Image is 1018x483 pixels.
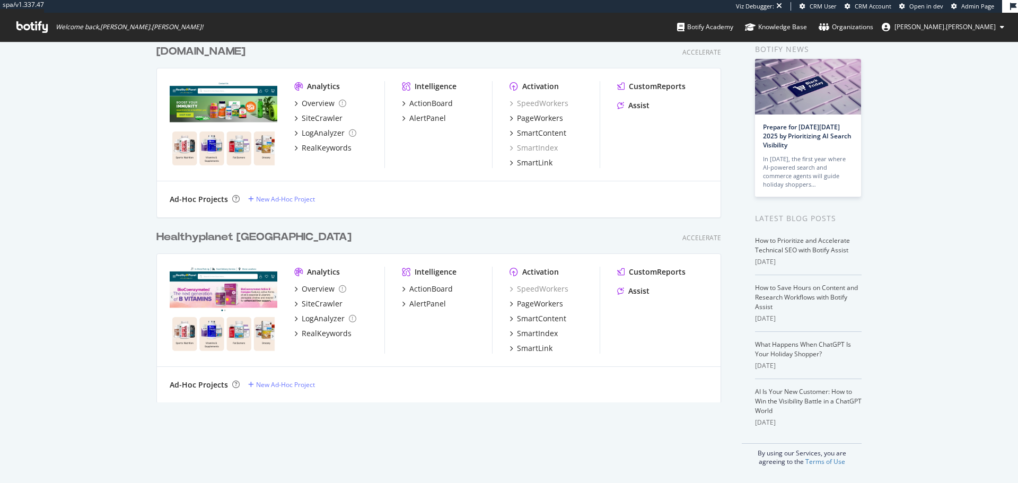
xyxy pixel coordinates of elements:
[256,195,315,204] div: New Ad-Hoc Project
[951,2,994,11] a: Admin Page
[819,22,873,32] div: Organizations
[899,2,943,11] a: Open in dev
[302,284,335,294] div: Overview
[855,2,891,10] span: CRM Account
[629,81,686,92] div: CustomReports
[517,113,563,124] div: PageWorkers
[415,267,457,277] div: Intelligence
[522,267,559,277] div: Activation
[742,443,862,466] div: By using our Services, you are agreeing to the
[409,113,446,124] div: AlertPanel
[156,44,250,59] a: [DOMAIN_NAME]
[677,22,733,32] div: Botify Academy
[170,267,277,353] img: https://www.healthyplanetcanada.com/
[873,19,1013,36] button: [PERSON_NAME].[PERSON_NAME]
[763,155,853,189] div: In [DATE], the first year where AI-powered search and commerce agents will guide holiday shoppers…
[617,81,686,92] a: CustomReports
[755,387,862,415] a: AI Is Your New Customer: How to Win the Visibility Battle in a ChatGPT World
[294,143,352,153] a: RealKeywords
[302,143,352,153] div: RealKeywords
[755,59,861,115] img: Prepare for Black Friday 2025 by Prioritizing AI Search Visibility
[402,284,453,294] a: ActionBoard
[810,2,837,10] span: CRM User
[402,298,446,309] a: AlertPanel
[294,284,346,294] a: Overview
[961,2,994,10] span: Admin Page
[682,48,721,57] div: Accelerate
[294,128,356,138] a: LogAnalyzer
[755,283,858,311] a: How to Save Hours on Content and Research Workflows with Botify Assist
[522,81,559,92] div: Activation
[510,113,563,124] a: PageWorkers
[819,13,873,41] a: Organizations
[170,194,228,205] div: Ad-Hoc Projects
[302,128,345,138] div: LogAnalyzer
[302,298,343,309] div: SiteCrawler
[510,128,566,138] a: SmartContent
[909,2,943,10] span: Open in dev
[294,298,343,309] a: SiteCrawler
[402,98,453,109] a: ActionBoard
[755,213,862,224] div: Latest Blog Posts
[517,157,552,168] div: SmartLink
[677,13,733,41] a: Botify Academy
[302,98,335,109] div: Overview
[800,2,837,11] a: CRM User
[745,22,807,32] div: Knowledge Base
[736,2,774,11] div: Viz Debugger:
[517,328,558,339] div: SmartIndex
[307,267,340,277] div: Analytics
[510,298,563,309] a: PageWorkers
[510,343,552,354] a: SmartLink
[294,113,343,124] a: SiteCrawler
[755,340,851,358] a: What Happens When ChatGPT Is Your Holiday Shopper?
[517,343,552,354] div: SmartLink
[628,286,650,296] div: Assist
[510,328,558,339] a: SmartIndex
[510,284,568,294] a: SpeedWorkers
[170,81,277,167] img: healthyplanetusa.com
[409,98,453,109] div: ActionBoard
[302,113,343,124] div: SiteCrawler
[755,257,862,267] div: [DATE]
[755,43,862,55] div: Botify news
[755,314,862,323] div: [DATE]
[156,230,356,245] a: Healthyplanet [GEOGRAPHIC_DATA]
[156,230,352,245] div: Healthyplanet [GEOGRAPHIC_DATA]
[682,233,721,242] div: Accelerate
[517,313,566,324] div: SmartContent
[517,298,563,309] div: PageWorkers
[894,22,996,31] span: lydia.lin
[628,100,650,111] div: Assist
[409,298,446,309] div: AlertPanel
[56,23,203,31] span: Welcome back, [PERSON_NAME].[PERSON_NAME] !
[307,81,340,92] div: Analytics
[617,100,650,111] a: Assist
[755,418,862,427] div: [DATE]
[415,81,457,92] div: Intelligence
[248,380,315,389] a: New Ad-Hoc Project
[402,113,446,124] a: AlertPanel
[510,98,568,109] a: SpeedWorkers
[294,328,352,339] a: RealKeywords
[302,313,345,324] div: LogAnalyzer
[755,361,862,371] div: [DATE]
[845,2,891,11] a: CRM Account
[294,313,356,324] a: LogAnalyzer
[248,195,315,204] a: New Ad-Hoc Project
[510,143,558,153] a: SmartIndex
[409,284,453,294] div: ActionBoard
[617,286,650,296] a: Assist
[294,98,346,109] a: Overview
[156,31,730,402] div: grid
[617,267,686,277] a: CustomReports
[805,457,845,466] a: Terms of Use
[755,236,850,254] a: How to Prioritize and Accelerate Technical SEO with Botify Assist
[256,380,315,389] div: New Ad-Hoc Project
[510,313,566,324] a: SmartContent
[517,128,566,138] div: SmartContent
[156,44,245,59] div: [DOMAIN_NAME]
